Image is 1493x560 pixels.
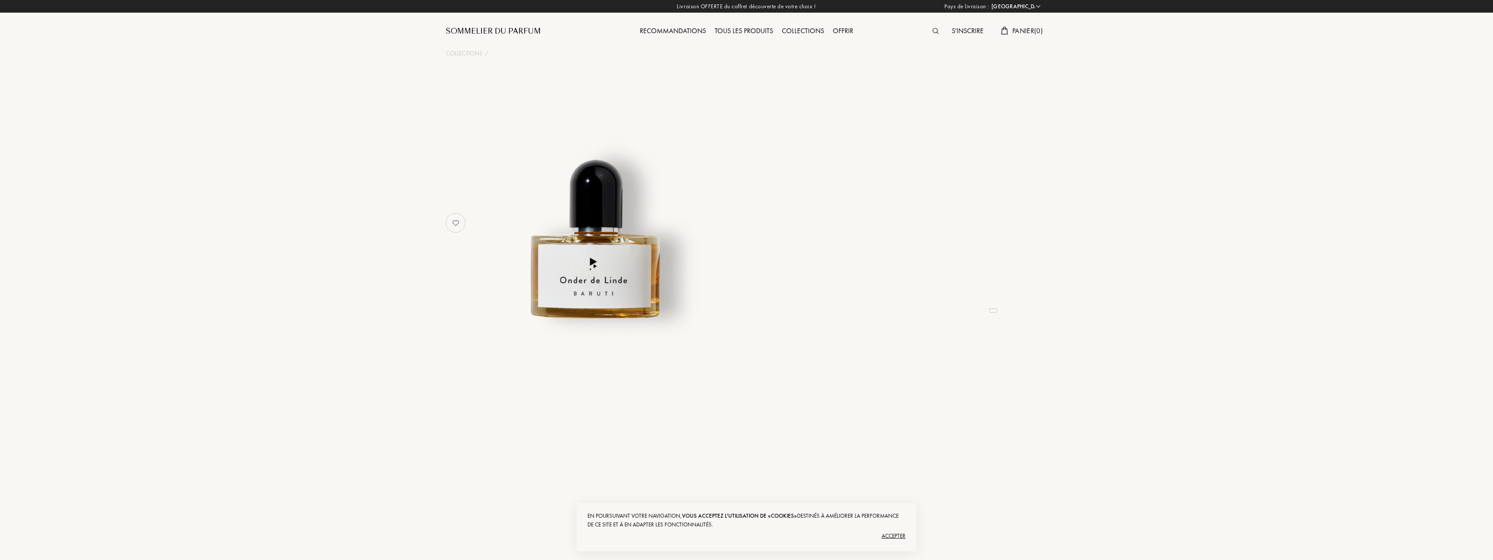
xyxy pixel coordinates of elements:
[1012,26,1043,35] span: Panier ( 0 )
[1001,27,1008,34] img: cart.svg
[485,49,489,58] div: /
[635,26,710,35] a: Recommandations
[446,26,541,37] a: Sommelier du Parfum
[489,111,704,327] img: undefined undefined
[828,26,858,37] div: Offrir
[933,28,939,34] img: search_icn.svg
[447,214,465,232] img: no_like_p.png
[682,512,797,519] span: vous acceptez l'utilisation de «cookies»
[635,26,710,37] div: Recommandations
[710,26,777,35] a: Tous les produits
[777,26,828,35] a: Collections
[944,2,989,11] span: Pays de livraison :
[587,512,906,529] div: En poursuivant votre navigation, destinés à améliorer la performance de ce site et à en adapter l...
[828,26,858,35] a: Offrir
[446,49,482,58] a: Collections
[947,26,988,37] div: S'inscrire
[777,26,828,37] div: Collections
[710,26,777,37] div: Tous les produits
[587,529,906,543] div: Accepter
[947,26,988,35] a: S'inscrire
